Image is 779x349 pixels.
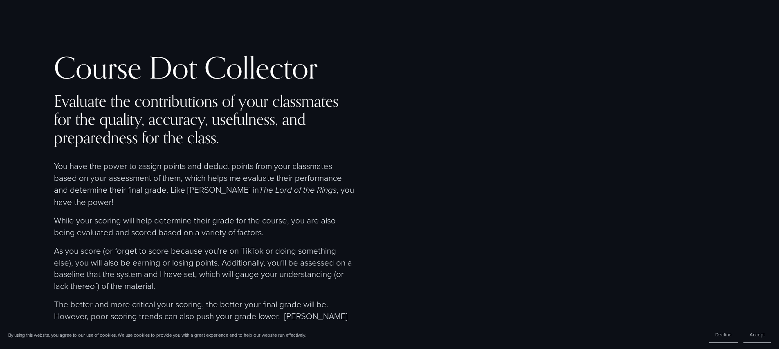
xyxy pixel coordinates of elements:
[204,52,318,84] div: Collector
[54,160,357,208] p: You have the power to assign points and deduct points from your classmates based on your assessme...
[54,298,357,333] p: The better and more critical your scoring, the better your final grade will be. However, poor sco...
[54,214,357,238] p: While your scoring will help determine their grade for the course, you are also being evaluated a...
[750,331,765,338] span: Accept
[54,52,141,84] div: Course
[54,245,357,292] p: As you score (or forget to score because you're on TikTok or doing something else), you will also...
[715,331,732,338] span: Decline
[149,52,197,84] div: Dot
[259,185,337,195] em: The Lord of the Rings
[54,92,357,147] h4: Evaluate the contributions of your classmates for the quality, accuracy, usefulness, and prepared...
[743,326,771,343] button: Accept
[8,332,305,338] p: By using this website, you agree to our use of cookies. We use cookies to provide you with a grea...
[709,326,738,343] button: Decline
